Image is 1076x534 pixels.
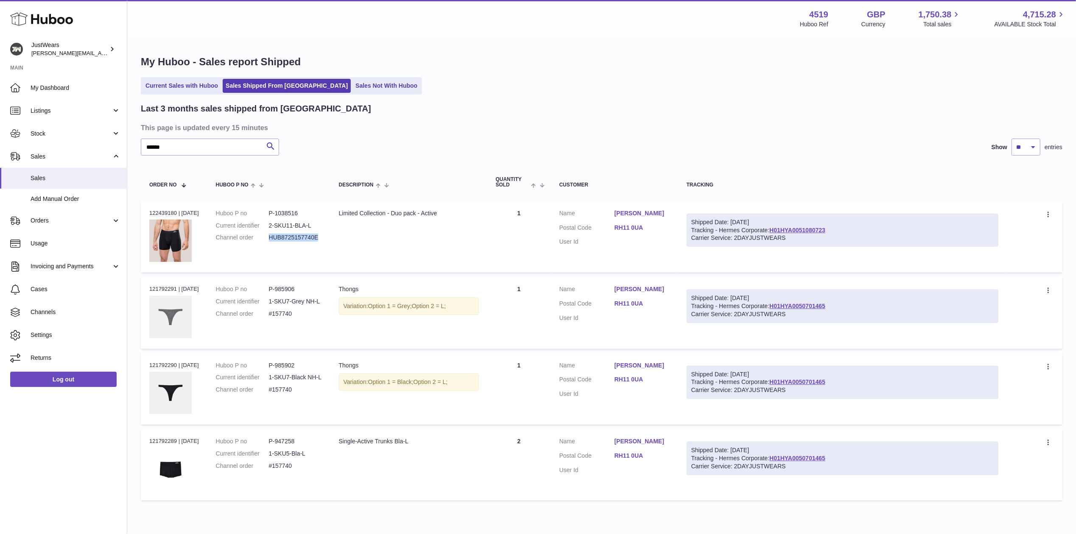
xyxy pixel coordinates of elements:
[559,390,615,398] dt: User Id
[216,437,269,445] dt: Huboo P no
[615,300,670,308] a: RH11 0UA
[216,209,269,217] dt: Huboo P no
[496,177,529,188] span: Quantity Sold
[615,375,670,384] a: RH11 0UA
[216,310,269,318] dt: Channel order
[31,41,108,57] div: JustWears
[149,285,199,293] div: 121792291 | [DATE]
[994,20,1066,28] span: AVAILABLE Stock Total
[31,174,120,182] span: Sales
[339,209,479,217] div: Limited Collection - Duo pack - Active
[352,79,420,93] a: Sales Not With Huboo
[31,50,170,56] span: [PERSON_NAME][EMAIL_ADDRESS][DOMAIN_NAME]
[487,353,551,425] td: 1
[31,217,112,225] span: Orders
[149,220,192,262] img: 1742558932.jpg
[615,224,670,232] a: RH11 0UA
[143,79,221,93] a: Current Sales with Huboo
[216,362,269,370] dt: Huboo P no
[559,224,615,234] dt: Postal Code
[31,354,120,362] span: Returns
[368,303,412,309] span: Option 1 = Grey;
[559,300,615,310] dt: Postal Code
[691,294,994,302] div: Shipped Date: [DATE]
[1023,9,1056,20] span: 4,715.28
[269,310,322,318] dd: #157740
[559,452,615,462] dt: Postal Code
[615,362,670,370] a: [PERSON_NAME]
[31,239,120,248] span: Usage
[923,20,961,28] span: Total sales
[216,298,269,306] dt: Current identifier
[615,452,670,460] a: RH11 0UA
[149,182,177,188] span: Order No
[149,448,192,490] img: 45191707493147.png
[31,262,112,270] span: Invoicing and Payments
[414,378,448,385] span: Option 2 = L;
[216,450,269,458] dt: Current identifier
[269,386,322,394] dd: #157740
[919,9,952,20] span: 1,750.38
[769,378,825,385] a: H01HYA0050701465
[559,209,615,220] dt: Name
[31,308,120,316] span: Channels
[141,123,1060,132] h3: This page is updated every 15 minutes
[559,182,670,188] div: Customer
[559,285,615,295] dt: Name
[216,373,269,381] dt: Current identifier
[1045,143,1062,151] span: entries
[31,84,120,92] span: My Dashboard
[141,55,1062,69] h1: My Huboo - Sales report Shipped
[10,372,117,387] a: Log out
[339,362,479,370] div: Thongs
[992,143,1007,151] label: Show
[216,386,269,394] dt: Channel order
[487,277,551,348] td: 1
[339,298,479,315] div: Variation:
[339,285,479,293] div: Thongs
[691,446,994,454] div: Shipped Date: [DATE]
[687,214,998,247] div: Tracking - Hermes Corporate:
[919,9,961,28] a: 1,750.38 Total sales
[149,209,199,217] div: 122439180 | [DATE]
[31,285,120,293] span: Cases
[216,285,269,293] dt: Huboo P no
[769,455,825,462] a: H01HYA0050701465
[412,303,446,309] span: Option 2 = L;
[687,442,998,475] div: Tracking - Hermes Corporate:
[615,437,670,445] a: [PERSON_NAME]
[769,227,825,234] a: H01HYA0051080723
[487,429,551,501] td: 2
[691,218,994,226] div: Shipped Date: [DATE]
[223,79,351,93] a: Sales Shipped From [GEOGRAPHIC_DATA]
[149,362,199,369] div: 121792290 | [DATE]
[31,130,112,138] span: Stock
[339,182,374,188] span: Description
[687,289,998,323] div: Tracking - Hermes Corporate:
[339,373,479,391] div: Variation:
[269,298,322,306] dd: 1-SKU7-Grey NH-L
[31,107,112,115] span: Listings
[691,310,994,318] div: Carrier Service: 2DAYJUSTWEARS
[269,362,322,370] dd: P-985902
[149,437,199,445] div: 121792289 | [DATE]
[559,362,615,372] dt: Name
[31,153,112,161] span: Sales
[216,462,269,470] dt: Channel order
[559,375,615,386] dt: Postal Code
[216,234,269,242] dt: Channel order
[769,303,825,309] a: H01HYA0050701465
[269,234,322,242] dd: HUB8725157740E
[559,314,615,322] dt: User Id
[269,437,322,445] dd: P-947258
[687,366,998,399] div: Tracking - Hermes Corporate:
[559,466,615,474] dt: User Id
[269,285,322,293] dd: P-985906
[809,9,828,20] strong: 4519
[10,43,23,56] img: josh@just-wears.com
[216,222,269,230] dt: Current identifier
[487,201,551,273] td: 1
[141,103,371,114] h2: Last 3 months sales shipped from [GEOGRAPHIC_DATA]
[691,234,994,242] div: Carrier Service: 2DAYJUSTWEARS
[615,209,670,217] a: [PERSON_NAME]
